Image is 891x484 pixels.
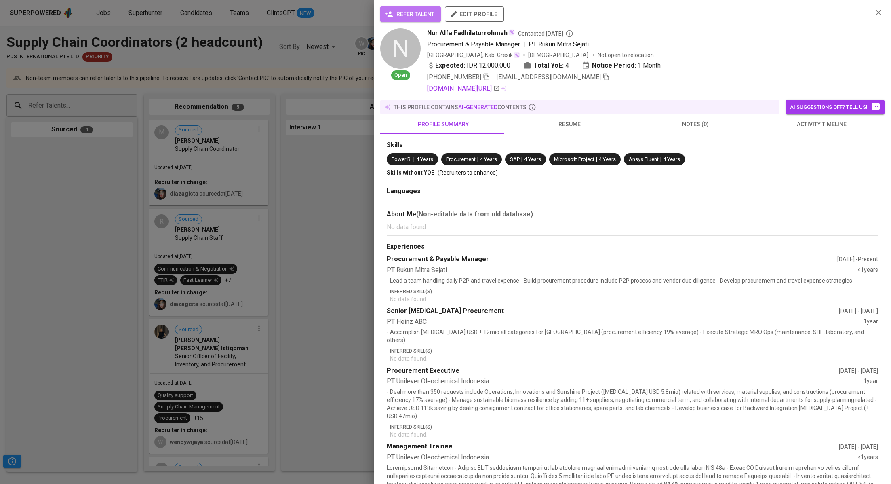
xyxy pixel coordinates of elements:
[390,347,878,355] p: Inferred Skill(s)
[387,141,878,150] div: Skills
[387,9,434,19] span: refer talent
[392,156,412,162] span: Power BI
[387,209,878,219] div: About Me
[511,119,628,129] span: resume
[387,222,878,232] p: No data found.
[565,30,573,38] svg: By Batam recruiter
[427,84,500,93] a: [DOMAIN_NAME][URL]
[508,29,515,36] img: magic_wand.svg
[599,156,616,162] span: 4 Years
[477,156,478,163] span: |
[857,453,878,462] div: <1 years
[380,6,441,22] button: refer talent
[521,156,522,163] span: |
[514,52,520,58] img: magic_wand.svg
[663,156,680,162] span: 4 Years
[445,6,504,22] button: edit profile
[598,51,654,59] p: Not open to relocation
[857,266,878,275] div: <1 years
[637,119,754,129] span: notes (0)
[387,169,434,176] span: Skills without YOE
[390,431,878,439] p: No data found.
[837,255,878,263] div: [DATE] - Present
[387,255,837,264] div: Procurement & Payable Manager
[416,210,533,218] b: (Non-editable data from old database)
[391,72,410,79] span: Open
[524,156,541,162] span: 4 Years
[390,355,878,363] p: No data found.
[763,119,880,129] span: activity timeline
[510,156,520,162] span: SAP
[390,288,878,295] p: Inferred Skill(s)
[497,73,601,81] span: [EMAIL_ADDRESS][DOMAIN_NAME]
[387,317,864,327] div: PT Heinz ABC
[387,266,857,275] div: PT Rukun Mitra Sejati
[427,40,520,48] span: Procurement & Payable Manager
[660,156,661,163] span: |
[427,51,520,59] div: [GEOGRAPHIC_DATA], Kab. Gresik
[528,51,590,59] span: [DEMOGRAPHIC_DATA]
[427,61,510,70] div: IDR 12.000.000
[839,307,878,315] div: [DATE] - [DATE]
[446,156,476,162] span: Procurement
[387,377,864,386] div: PT Unilever Oleochemical Indonesia
[523,40,525,49] span: |
[387,306,839,316] div: Senior [MEDICAL_DATA] Procurement
[864,317,878,327] div: 1 year
[790,102,880,112] span: AI suggestions off? Tell us!
[839,367,878,375] div: [DATE] - [DATE]
[445,11,504,17] a: edit profile
[427,73,481,81] span: [PHONE_NUMBER]
[518,30,573,38] span: Contacted [DATE]
[438,169,498,176] span: (Recruiters to enhance)
[458,104,497,110] span: AI-generated
[416,156,433,162] span: 4 Years
[387,277,878,285] p: - Lead a team handling daily P2P and travel expense - Build procurement procedure include P2P pro...
[554,156,594,162] span: Microsoft Project
[565,61,569,70] span: 4
[390,423,878,431] p: Inferred Skill(s)
[596,156,597,163] span: |
[387,242,878,252] div: Experiences
[582,61,661,70] div: 1 Month
[533,61,564,70] b: Total YoE:
[390,295,878,303] p: No data found.
[427,28,508,38] span: Nur Alfa Fadhilaturrohmah
[592,61,636,70] b: Notice Period:
[786,100,885,114] button: AI suggestions off? Tell us!
[480,156,497,162] span: 4 Years
[387,453,857,462] div: PT Unilever Oleochemical Indonesia
[839,443,878,451] div: [DATE] - [DATE]
[387,388,878,420] p: - Deal more than 350 requests include Operations, Innovations and Sunshine Project ([MEDICAL_DATA...
[387,366,839,376] div: Procurement Executive
[394,103,527,111] p: this profile contains contents
[387,187,878,196] div: Languages
[451,9,497,19] span: edit profile
[529,40,589,48] span: PT Rukun Mitra Sejati
[413,156,415,163] span: |
[387,442,839,451] div: Management Trainee
[864,377,878,386] div: 1 year
[629,156,659,162] span: Ansys Fluent
[385,119,501,129] span: profile summary
[380,28,421,69] div: N
[387,328,878,344] p: - Accomplish [MEDICAL_DATA] USD ± 12mio all categories for [GEOGRAPHIC_DATA] (procurement efficie...
[435,61,465,70] b: Expected:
